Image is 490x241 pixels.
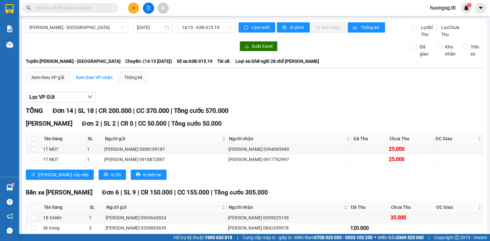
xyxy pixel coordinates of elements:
[12,183,14,185] sup: 1
[87,156,102,163] div: 1
[106,214,226,221] div: [PERSON_NAME] 0903643024
[245,44,249,49] span: download
[205,235,232,240] strong: 1900 633 818
[135,120,137,127] span: |
[6,26,13,32] img: solution-icon
[86,134,103,144] th: SL
[42,134,86,144] th: Tên hàng
[468,43,484,57] span: Trên xe
[106,204,220,211] span: Người gửi
[124,74,142,81] div: Thống kê
[75,107,76,114] span: |
[106,224,226,231] div: [PERSON_NAME] 0339065639
[217,58,231,65] span: Tài xế:
[35,4,110,11] input: Tìm tên, số ĐT hoặc mã đơn
[228,224,348,231] div: [PERSON_NAME] 0842459978
[137,189,139,196] span: |
[136,172,140,177] span: printer
[252,43,272,50] span: Xuất Excel
[374,236,376,239] span: ⚪️
[349,202,390,213] th: Đã Thu
[378,234,424,241] span: Miền Bắc
[26,189,93,196] span: Bến xe [PERSON_NAME]
[104,156,226,163] div: [PERSON_NAME] 0918872887
[111,171,121,178] span: In DS
[143,3,154,14] button: file-add
[294,234,373,241] span: Miền Nam
[7,199,13,205] span: question-circle
[417,43,433,57] span: Đã giao
[228,146,351,153] div: [PERSON_NAME] 0394085989
[235,58,319,65] span: Loại xe: Ghế ngồi 28 chỗ [PERSON_NAME]
[390,214,434,222] div: 35.000
[182,23,232,32] span: 14:15 - 63B-015.19
[214,189,268,196] span: Tổng cước 305.000
[89,224,104,231] div: 3
[171,120,222,127] span: Tổng cước 50.000
[353,25,358,30] span: bar-chart
[95,107,97,114] span: |
[348,22,385,33] button: bar-chartThống kê
[228,214,348,221] div: [PERSON_NAME] 0395925139
[442,43,458,57] span: Kho nhận
[99,107,131,114] span: CR 200.000
[177,58,212,65] span: Số xe: 63B-015.19
[396,235,424,240] strong: 0369 525 060
[177,189,209,196] span: CC 155.000
[131,6,136,10] span: plus
[104,120,116,127] span: SL 2
[99,170,126,180] button: printerIn DS
[26,120,72,127] span: [PERSON_NAME]
[475,3,486,14] button: caret-down
[352,134,388,144] th: Đã Thu
[435,135,477,142] span: ĐC Giao
[211,189,212,196] span: |
[87,146,102,153] div: 1
[240,41,278,51] button: downloadXuất Excel
[31,74,64,81] div: Xem theo VP gửi
[467,3,471,7] sup: 1
[38,171,89,178] span: [PERSON_NAME] sắp xếp
[43,214,87,221] div: 1B XANH
[174,189,176,196] span: |
[277,22,310,33] button: printerIn phơi
[282,25,287,30] span: printer
[436,204,477,211] span: ĐC Giao
[350,224,388,232] div: 120.000
[76,74,113,81] div: Xem theo VP nhận
[388,134,434,144] th: Chưa Thu
[128,3,139,14] button: plus
[252,24,270,31] span: Làm mới
[229,204,343,211] span: Người nhận
[314,235,373,240] strong: 0708 023 035 - 0935 103 250
[5,4,14,14] img: logo-vxr
[53,107,73,114] span: Đơn 14
[89,214,104,221] div: 1
[455,235,459,240] span: copyright
[146,6,151,10] span: file-add
[100,120,102,127] span: |
[428,234,429,241] span: |
[143,171,161,178] span: In biên lai
[141,189,173,196] span: CR 150.000
[78,107,94,114] span: SL 18
[104,146,226,153] div: [PERSON_NAME] 0908109187
[237,234,238,241] span: |
[117,120,119,127] span: |
[26,59,121,64] b: Tuyến: [PERSON_NAME] - [GEOGRAPHIC_DATA]
[88,202,105,213] th: SL
[290,24,305,31] span: In phơi
[158,3,169,14] button: aim
[29,93,55,101] span: Lọc VP Gửi
[239,22,275,33] button: syncLàm mới
[174,107,228,114] span: Tổng cước 570.000
[43,156,85,163] div: 1T MÚT
[43,146,85,153] div: 1T MÚT
[137,24,163,31] input: 14/09/2025
[124,189,136,196] span: SL 9
[425,4,461,12] span: huongsg.tlt
[31,172,35,177] span: sort-ascending
[26,92,96,102] button: Lọc VP Gửi
[6,184,13,191] img: warehouse-icon
[174,234,232,241] span: Hỗ trợ kỹ thuật:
